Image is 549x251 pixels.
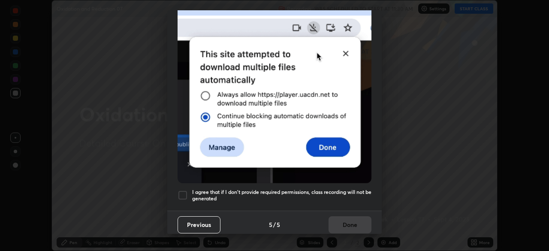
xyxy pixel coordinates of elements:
[178,216,220,233] button: Previous
[277,220,280,229] h4: 5
[273,220,276,229] h4: /
[192,189,371,202] h5: I agree that if I don't provide required permissions, class recording will not be generated
[269,220,272,229] h4: 5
